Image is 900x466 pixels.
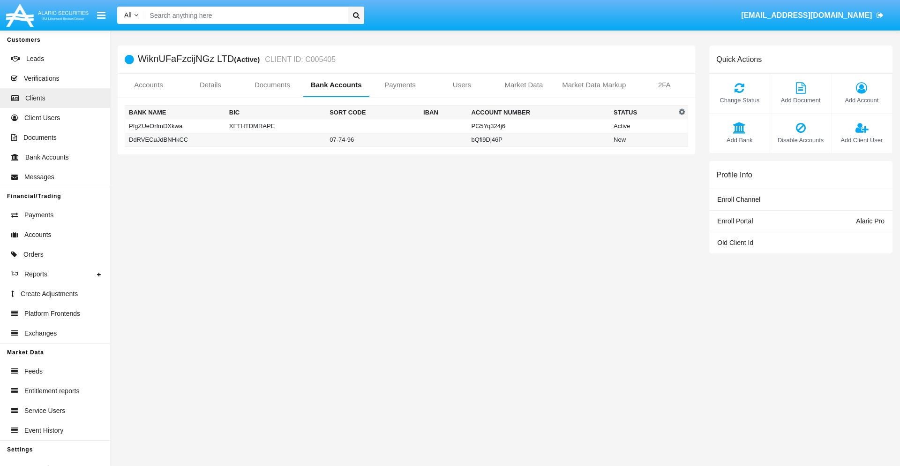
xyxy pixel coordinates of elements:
small: CLIENT ID: C005405 [262,56,336,63]
span: Alaric Pro [856,217,885,225]
span: Client Users [24,113,60,123]
span: Create Adjustments [21,289,78,299]
a: Users [431,74,493,96]
span: Exchanges [24,328,57,338]
a: Payments [369,74,431,96]
span: Verifications [24,74,59,84]
span: Accounts [24,230,52,240]
span: Reports [24,269,47,279]
span: Service Users [24,406,65,416]
a: [EMAIL_ADDRESS][DOMAIN_NAME] [737,2,888,29]
th: Sort Code [326,106,420,120]
td: bQfi9Dj46P [467,133,610,147]
td: 07-74-96 [326,133,420,147]
span: All [124,11,132,19]
td: PG5Yq324j6 [467,119,610,133]
span: Add Document [775,96,826,105]
span: [EMAIL_ADDRESS][DOMAIN_NAME] [741,11,872,19]
span: Bank Accounts [25,153,69,162]
span: Disable Accounts [775,136,826,145]
h6: Quick Actions [716,55,762,64]
th: IBAN [420,106,467,120]
td: Active [610,119,676,133]
td: New [610,133,676,147]
a: Details [180,74,241,96]
img: Logo image [5,1,90,29]
div: (Active) [234,54,262,65]
a: Accounts [118,74,180,96]
a: Market Data [493,74,555,96]
a: All [117,10,145,20]
th: Account Number [467,106,610,120]
th: BIC [225,106,326,120]
th: Bank Name [125,106,225,120]
h6: Profile Info [716,170,752,179]
span: Clients [25,93,45,103]
a: 2FA [633,74,695,96]
td: PfgZUeOrfmDXkwa [125,119,225,133]
span: Messages [24,172,54,182]
th: Status [610,106,676,120]
span: Change Status [714,96,765,105]
span: Add Bank [714,136,765,145]
span: Platform Frontends [24,309,80,319]
span: Documents [23,133,57,143]
span: Feeds [24,367,43,376]
span: Add Client User [836,136,887,145]
a: Documents [241,74,303,96]
span: Add Account [836,96,887,105]
td: DdRVECuJdBNHkCC [125,133,225,147]
span: Old Client Id [717,239,753,246]
a: Bank Accounts [303,74,369,96]
span: Payments [24,210,53,220]
td: XFTHTDMRAPE [225,119,326,133]
span: Leads [26,54,44,64]
span: Orders [23,250,44,260]
input: Search [145,7,345,24]
a: Market Data Markup [555,74,633,96]
span: Enroll Portal [717,217,753,225]
span: Event History [24,426,63,435]
span: Entitlement reports [24,386,80,396]
h5: WiknUFaFzcijNGz LTD [138,54,336,65]
span: Enroll Channel [717,196,760,203]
